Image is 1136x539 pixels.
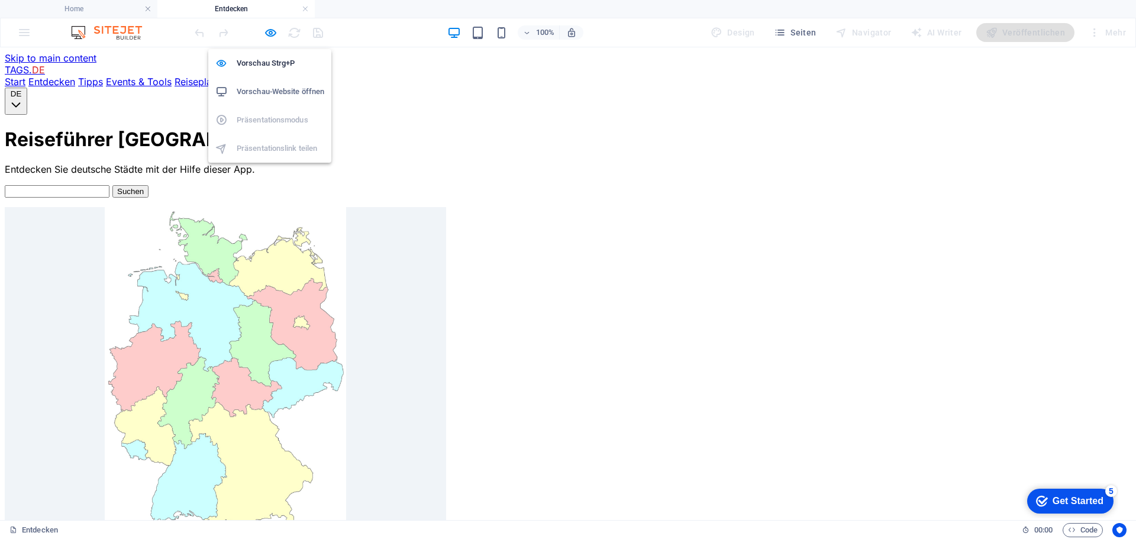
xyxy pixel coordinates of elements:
button: Suchen [112,138,149,150]
div: Get Started 5 items remaining, 0% complete [9,6,96,31]
a: Klick, um Auswahl aufzuheben. Doppelklick öffnet Seitenverwaltung [9,523,58,537]
p: Entdecken Sie deutsche Städte mit der Hilfe dieser App. [5,116,1131,128]
a: Tipps [78,28,103,40]
a: Blog [229,28,249,40]
button: Seiten [769,23,821,42]
h4: Entdecken [157,2,315,15]
span: DE [11,42,22,51]
button: DE [5,40,27,67]
h6: 100% [535,25,554,40]
a: Events & Tools [106,28,172,40]
h6: Vorschau-Website öffnen [237,85,324,99]
div: Get Started [35,13,86,24]
span: : [1043,525,1044,534]
i: Bei Größenänderung Zoomstufe automatisch an das gewählte Gerät anpassen. [566,27,577,38]
span: 00 00 [1034,523,1053,537]
img: Karte von Deutschland [5,160,446,490]
h1: Reiseführer [GEOGRAPHIC_DATA] [5,80,1131,104]
div: 5 [88,2,99,14]
a: Start [5,28,25,40]
h6: Session-Zeit [1022,523,1053,537]
span: DE [32,17,45,28]
span: Code [1068,523,1098,537]
a: TAGS.DE [5,17,45,28]
a: Skip to main content [5,5,96,17]
span: Seiten [774,27,816,38]
button: 100% [518,25,560,40]
button: Usercentrics [1112,523,1127,537]
h6: Vorschau Strg+P [237,56,324,70]
a: Reiseplaner [175,28,226,40]
div: Design (Strg+Alt+Y) [706,23,760,42]
img: Editor Logo [68,25,157,40]
a: Entdecken [28,28,75,40]
button: Code [1063,523,1103,537]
